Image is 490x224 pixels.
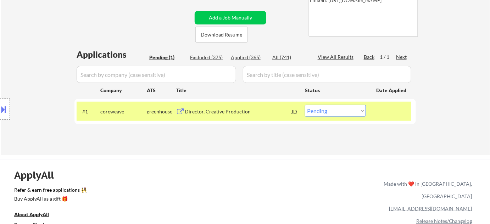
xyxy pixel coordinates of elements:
[14,196,85,201] div: Buy ApplyAll as a gift 🎁
[185,108,292,115] div: Director, Creative Production
[14,211,49,217] u: About ApplyAll
[195,11,266,24] button: Add a Job Manually
[190,54,225,61] div: Excluded (375)
[149,54,185,61] div: Pending (1)
[243,66,411,83] input: Search by title (case sensitive)
[195,27,248,43] button: Download Resume
[147,87,176,94] div: ATS
[176,87,298,94] div: Title
[396,54,407,61] div: Next
[14,187,235,195] a: Refer & earn free applications 👯‍♀️
[380,54,396,61] div: 1 / 1
[376,87,407,94] div: Date Applied
[272,54,308,61] div: All (741)
[14,211,59,219] a: About ApplyAll
[318,54,356,61] div: View All Results
[389,206,472,212] a: [EMAIL_ADDRESS][DOMAIN_NAME]
[364,54,375,61] div: Back
[291,105,298,118] div: JD
[147,108,176,115] div: greenhouse
[14,169,62,181] div: ApplyAll
[231,54,266,61] div: Applied (365)
[416,218,472,224] a: Release Notes/Changelog
[305,84,366,96] div: Status
[77,66,236,83] input: Search by company (case sensitive)
[14,195,85,204] a: Buy ApplyAll as a gift 🎁
[381,178,472,202] div: Made with ❤️ in [GEOGRAPHIC_DATA], [GEOGRAPHIC_DATA]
